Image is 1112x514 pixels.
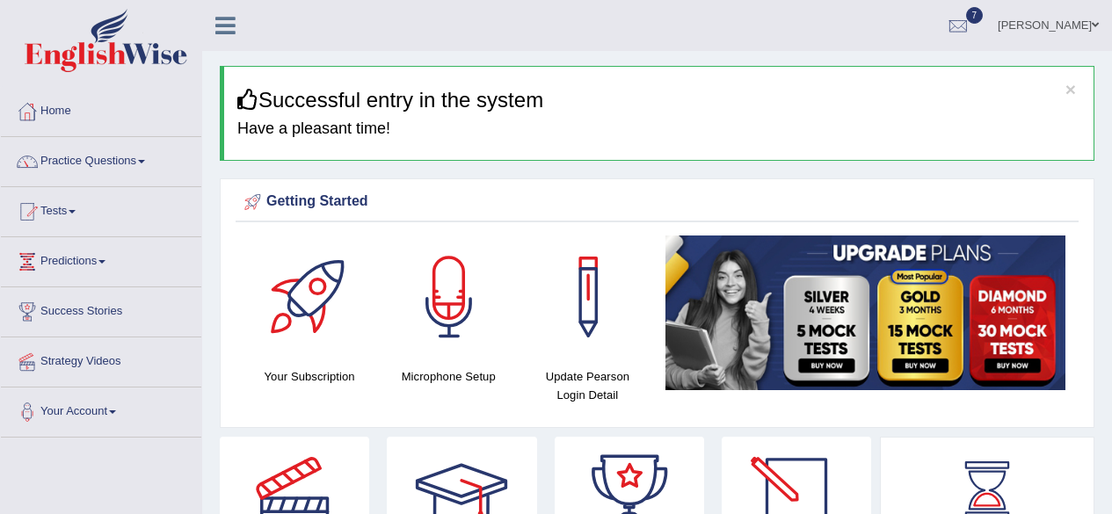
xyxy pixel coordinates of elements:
button: × [1065,80,1076,98]
img: small5.jpg [665,235,1065,390]
h4: Update Pearson Login Detail [527,367,648,404]
a: Your Account [1,387,201,431]
h4: Have a pleasant time! [237,120,1080,138]
a: Tests [1,187,201,231]
a: Strategy Videos [1,337,201,381]
div: Getting Started [240,189,1074,215]
h3: Successful entry in the system [237,89,1080,112]
a: Home [1,87,201,131]
h4: Microphone Setup [388,367,509,386]
a: Practice Questions [1,137,201,181]
h4: Your Subscription [249,367,370,386]
span: 7 [966,7,984,24]
a: Predictions [1,237,201,281]
a: Success Stories [1,287,201,331]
